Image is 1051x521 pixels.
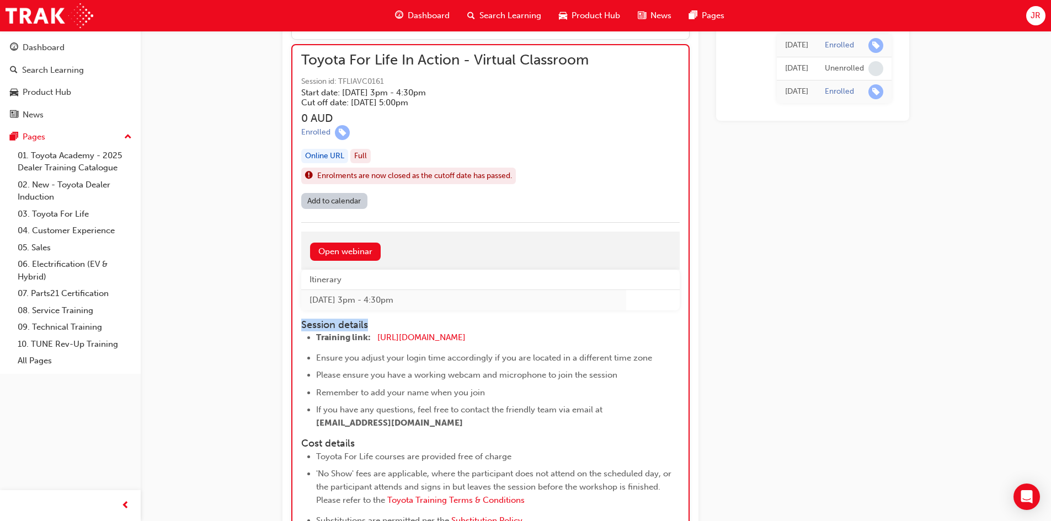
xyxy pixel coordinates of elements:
div: Product Hub [23,86,71,99]
a: pages-iconPages [680,4,733,27]
div: Fri May 16 2025 15:55:55 GMT+1000 (Australian Eastern Standard Time) [785,39,808,52]
h4: Cost details [301,438,680,450]
a: 03. Toyota For Life [13,206,136,223]
a: 09. Technical Training [13,319,136,336]
div: Enrolled [825,87,854,97]
button: Pages [4,127,136,147]
div: Enrolled [301,127,330,138]
a: search-iconSearch Learning [458,4,550,27]
div: Online URL [301,149,348,164]
h3: 0 AUD [301,112,589,125]
span: Search Learning [479,9,541,22]
span: pages-icon [689,9,697,23]
span: Product Hub [572,9,620,22]
td: [DATE] 3pm - 4:30pm [301,290,626,310]
a: Add to calendar [301,193,367,209]
a: 05. Sales [13,239,136,256]
a: 07. Parts21 Certification [13,285,136,302]
span: Ensure you adjust your login time accordingly if you are located in a different time zone [316,353,652,363]
span: search-icon [467,9,475,23]
a: 06. Electrification (EV & Hybrid) [13,256,136,285]
h4: Session details [301,319,660,331]
a: 04. Customer Experience [13,222,136,239]
span: News [650,9,671,22]
div: Dashboard [23,41,65,54]
span: guage-icon [10,43,18,53]
div: News [23,109,44,121]
a: [URL][DOMAIN_NAME] [377,332,466,342]
a: 02. New - Toyota Dealer Induction [13,176,136,206]
span: learningRecordVerb_ENROLL-icon [868,38,883,53]
span: Please ensure you have a working webcam and microphone to join the session [316,370,617,380]
span: exclaim-icon [305,169,313,183]
a: 01. Toyota Academy - 2025 Dealer Training Catalogue [13,147,136,176]
span: Toyota For Life courses are provided free of charge [316,452,511,461]
span: JR [1031,9,1041,22]
div: Enrolled [825,40,854,51]
button: JR [1026,6,1045,25]
div: Search Learning [22,64,84,77]
span: news-icon [10,110,18,120]
span: car-icon [10,88,18,98]
a: news-iconNews [629,4,680,27]
span: prev-icon [121,499,130,513]
a: Dashboard [4,37,136,58]
div: Pages [23,131,45,143]
span: news-icon [638,9,646,23]
span: [EMAIL_ADDRESS][DOMAIN_NAME] [316,418,463,428]
span: 'No Show' fees are applicable, where the participant does not attend on the scheduled day, or the... [316,469,674,505]
h5: Start date: [DATE] 3pm - 4:30pm [301,88,571,98]
button: Toyota For Life In Action - Virtual ClassroomSession id: TFLIAVC0161Start date: [DATE] 3pm - 4:30... [301,54,680,213]
span: car-icon [559,9,567,23]
a: News [4,105,136,125]
div: Open Intercom Messenger [1013,484,1040,510]
div: Mon Feb 24 2025 11:24:51 GMT+1100 (Australian Eastern Daylight Time) [785,85,808,98]
button: DashboardSearch LearningProduct HubNews [4,35,136,127]
span: Enrolments are now closed as the cutoff date has passed. [317,170,512,182]
span: guage-icon [395,9,403,23]
div: Mon Feb 24 2025 12:32:54 GMT+1100 (Australian Eastern Daylight Time) [785,62,808,75]
span: learningRecordVerb_NONE-icon [868,61,883,76]
span: Toyota For Life In Action - Virtual Classroom [301,54,589,67]
span: search-icon [10,66,18,76]
div: Unenrolled [825,63,864,74]
span: pages-icon [10,132,18,142]
h5: Cut off date: [DATE] 5:00pm [301,98,571,108]
a: Product Hub [4,82,136,103]
a: Search Learning [4,60,136,80]
span: learningRecordVerb_ENROLL-icon [868,84,883,99]
span: If you have any questions, feel free to contact the friendly team via email at [316,405,602,415]
th: Itinerary [301,270,626,290]
a: All Pages [13,352,136,369]
span: Remember to add your name when you join [316,388,485,398]
a: Toyota Training Terms & Conditions [387,495,525,505]
a: Open webinar [310,243,381,261]
a: 10. TUNE Rev-Up Training [13,336,136,353]
span: Training link: [316,332,371,342]
img: Trak [6,3,93,28]
span: learningRecordVerb_ENROLL-icon [335,125,350,140]
span: Session id: TFLIAVC0161 [301,76,589,88]
span: Dashboard [408,9,450,22]
a: guage-iconDashboard [386,4,458,27]
span: up-icon [124,130,132,144]
span: Pages [702,9,724,22]
a: car-iconProduct Hub [550,4,629,27]
div: Full [350,149,371,164]
a: 08. Service Training [13,302,136,319]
